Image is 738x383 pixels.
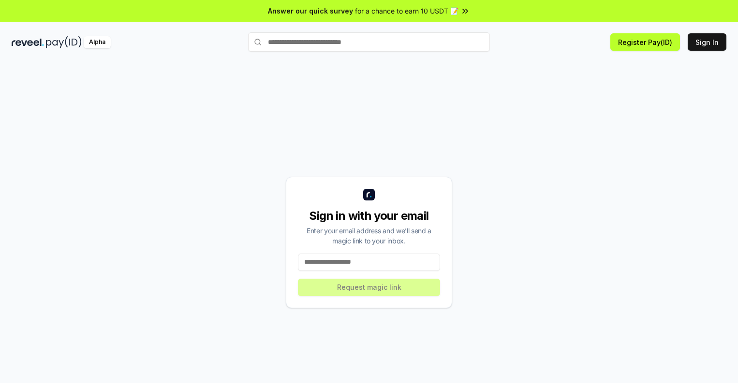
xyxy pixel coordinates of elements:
span: for a chance to earn 10 USDT 📝 [355,6,458,16]
img: logo_small [363,189,375,200]
div: Enter your email address and we’ll send a magic link to your inbox. [298,226,440,246]
img: reveel_dark [12,36,44,48]
div: Sign in with your email [298,208,440,224]
button: Register Pay(ID) [610,33,680,51]
div: Alpha [84,36,111,48]
button: Sign In [688,33,726,51]
span: Answer our quick survey [268,6,353,16]
img: pay_id [46,36,82,48]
